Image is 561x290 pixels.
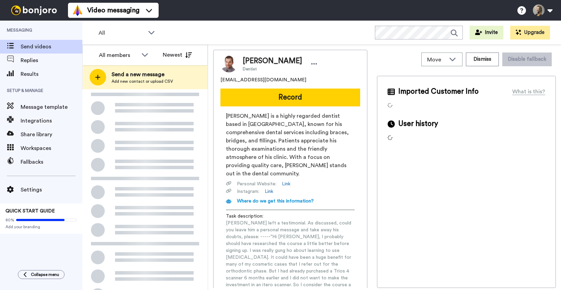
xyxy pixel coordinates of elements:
[21,103,82,111] span: Message template
[282,181,290,187] a: Link
[21,70,82,78] span: Results
[21,186,82,194] span: Settings
[265,188,273,195] a: Link
[237,199,314,204] span: Where do we get this information?
[502,53,552,66] button: Disable fallback
[158,48,197,62] button: Newest
[466,53,499,66] button: Dismiss
[21,43,82,51] span: Send videos
[220,55,238,72] img: Image of Gordon Fogel
[237,181,276,187] span: Personal Website :
[243,66,302,72] span: Dentist
[112,70,173,79] span: Send a new message
[226,213,274,220] span: Task description :
[18,270,65,279] button: Collapse menu
[427,56,446,64] span: Move
[398,86,479,97] span: Imported Customer Info
[398,119,438,129] span: User history
[5,217,14,223] span: 80%
[21,144,82,152] span: Workspaces
[243,56,302,66] span: [PERSON_NAME]
[220,89,360,106] button: Record
[226,112,355,178] span: [PERSON_NAME] is a highly regarded dentist based in [GEOGRAPHIC_DATA], known for his comprehensiv...
[5,209,55,213] span: QUICK START GUIDE
[470,26,503,39] button: Invite
[99,29,145,37] span: All
[8,5,60,15] img: bj-logo-header-white.svg
[510,26,550,39] button: Upgrade
[112,79,173,84] span: Add new contact or upload CSV
[512,88,545,96] div: What is this?
[21,130,82,139] span: Share library
[99,51,138,59] div: All members
[220,77,306,83] span: [EMAIL_ADDRESS][DOMAIN_NAME]
[21,117,82,125] span: Integrations
[21,56,82,65] span: Replies
[21,158,82,166] span: Fallbacks
[5,224,77,230] span: Add your branding
[72,5,83,16] img: vm-color.svg
[237,188,259,195] span: Instagram :
[31,272,59,277] span: Collapse menu
[87,5,139,15] span: Video messaging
